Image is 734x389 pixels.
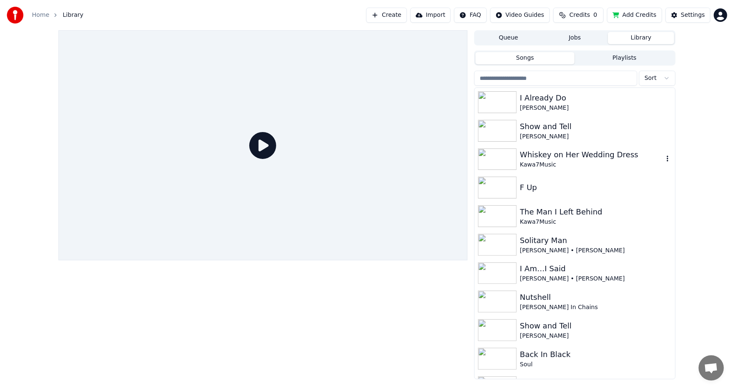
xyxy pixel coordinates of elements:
[32,11,49,19] a: Home
[520,161,663,169] div: Kawa7Music
[520,360,672,369] div: Soul
[699,355,724,381] div: Open chat
[475,52,575,64] button: Songs
[520,332,672,340] div: [PERSON_NAME]
[490,8,550,23] button: Video Guides
[569,11,590,19] span: Credits
[520,132,672,141] div: [PERSON_NAME]
[520,263,672,275] div: I Am…I Said
[520,121,672,132] div: Show and Tell
[366,8,407,23] button: Create
[520,218,672,226] div: Kawa7Music
[553,8,604,23] button: Credits0
[520,303,672,312] div: [PERSON_NAME] In Chains
[520,349,672,360] div: Back In Black
[520,291,672,303] div: Nutshell
[644,74,657,82] span: Sort
[520,149,663,161] div: Whiskey on Her Wedding Dress
[607,8,662,23] button: Add Credits
[520,206,672,218] div: The Man I Left Behind
[520,320,672,332] div: Show and Tell
[575,52,674,64] button: Playlists
[520,182,672,193] div: F Up
[7,7,24,24] img: youka
[520,235,672,246] div: Solitary Man
[681,11,705,19] div: Settings
[520,246,672,255] div: [PERSON_NAME] • [PERSON_NAME]
[63,11,83,19] span: Library
[475,32,542,44] button: Queue
[594,11,597,19] span: 0
[608,32,674,44] button: Library
[410,8,451,23] button: Import
[454,8,486,23] button: FAQ
[520,275,672,283] div: [PERSON_NAME] • [PERSON_NAME]
[32,11,83,19] nav: breadcrumb
[542,32,608,44] button: Jobs
[520,104,672,112] div: [PERSON_NAME]
[520,92,672,104] div: I Already Do
[665,8,710,23] button: Settings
